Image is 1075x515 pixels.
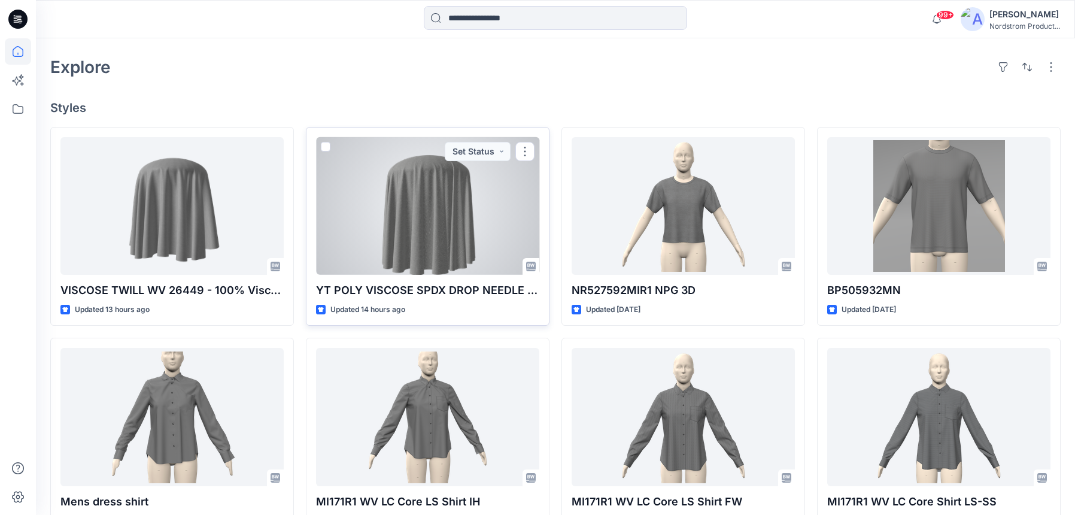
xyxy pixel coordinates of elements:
[827,137,1050,275] a: BP505932MN
[572,493,795,510] p: MI171R1 WV LC Core LS Shirt FW
[316,493,539,510] p: MI171R1 WV LC Core LS Shirt IH
[316,282,539,299] p: YT POLY VISCOSE SPDX DROP NEEDLE RIB - KN 27602- 59% Polyester 32% Viscose 9% Spandex, 48", 120gsm
[989,22,1060,31] div: Nordstrom Product...
[316,137,539,275] a: YT POLY VISCOSE SPDX DROP NEEDLE RIB - KN 27602- 59% Polyester 32% Viscose 9% Spandex, 48", 120gsm
[50,57,111,77] h2: Explore
[989,7,1060,22] div: [PERSON_NAME]
[60,282,284,299] p: VISCOSE TWILL WV 26449 - 100% Viscose,180g
[75,304,150,316] p: Updated 13 hours ago
[60,348,284,486] a: Mens dress shirt
[330,304,405,316] p: Updated 14 hours ago
[316,348,539,486] a: MI171R1 WV LC Core LS Shirt IH
[827,493,1050,510] p: MI171R1 WV LC Core Shirt LS-SS
[842,304,896,316] p: Updated [DATE]
[572,137,795,275] a: NR527592MIR1 NPG 3D
[961,7,985,31] img: avatar
[586,304,640,316] p: Updated [DATE]
[50,101,1061,115] h4: Styles
[936,10,954,20] span: 99+
[572,282,795,299] p: NR527592MIR1 NPG 3D
[60,493,284,510] p: Mens dress shirt
[60,137,284,275] a: VISCOSE TWILL WV 26449 - 100% Viscose,180g
[827,282,1050,299] p: BP505932MN
[827,348,1050,486] a: MI171R1 WV LC Core Shirt LS-SS
[572,348,795,486] a: MI171R1 WV LC Core LS Shirt FW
